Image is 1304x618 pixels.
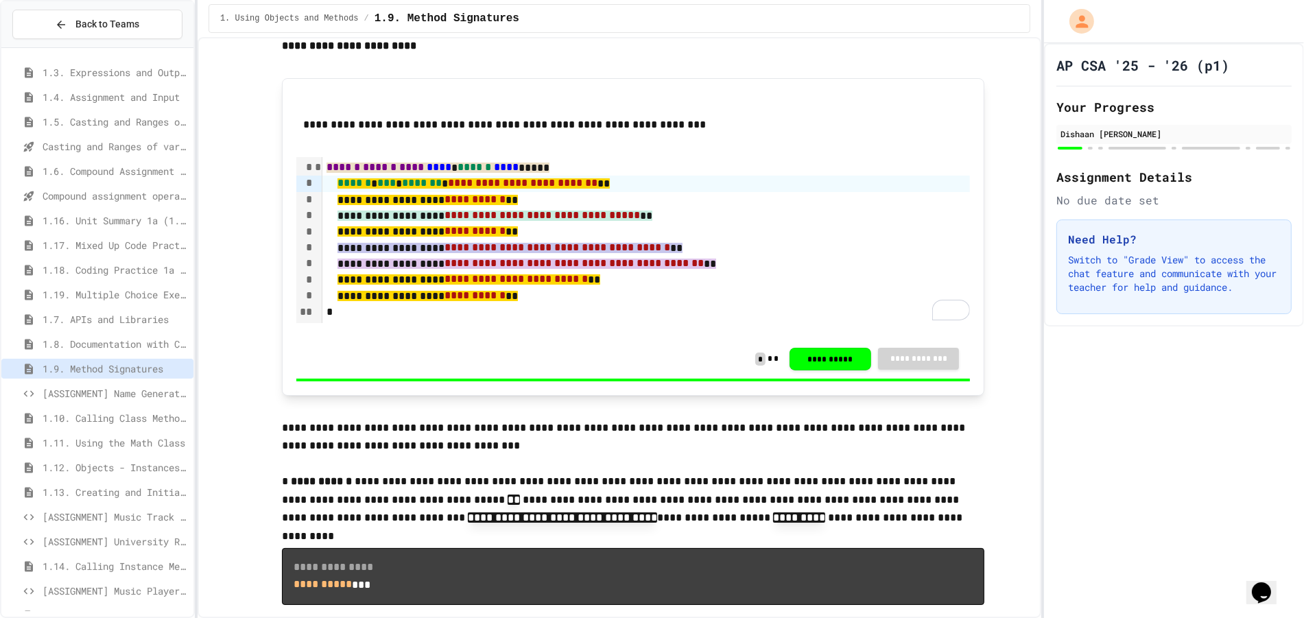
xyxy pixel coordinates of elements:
span: [ASSIGNMENT] Music Track Creator (LO4) [43,510,188,524]
h1: AP CSA '25 - '26 (p1) [1056,56,1229,75]
span: 1.9. Method Signatures [43,361,188,376]
span: 1.10. Calling Class Methods [43,411,188,425]
span: [ASSIGNMENT] Name Generator Tool (LO5) [43,386,188,401]
span: Compound assignment operators - Quiz [43,189,188,203]
span: 1.17. Mixed Up Code Practice 1.1-1.6 [43,238,188,252]
span: 1.5. Casting and Ranges of Values [43,115,188,129]
p: Switch to "Grade View" to access the chat feature and communicate with your teacher for help and ... [1068,253,1280,294]
span: 1.13. Creating and Initializing Objects: Constructors [43,485,188,499]
div: No due date set [1056,192,1292,209]
span: 1.19. Multiple Choice Exercises for Unit 1a (1.1-1.6) [43,287,188,302]
h2: Your Progress [1056,97,1292,117]
span: 1.11. Using the Math Class [43,436,188,450]
span: Casting and Ranges of variables - Quiz [43,139,188,154]
span: 1.6. Compound Assignment Operators [43,164,188,178]
span: 1.14. Calling Instance Methods [43,559,188,573]
span: 1.18. Coding Practice 1a (1.1-1.6) [43,263,188,277]
span: 1.16. Unit Summary 1a (1.1-1.6) [43,213,188,228]
span: 1.7. APIs and Libraries [43,312,188,326]
span: 1.8. Documentation with Comments and Preconditions [43,337,188,351]
span: 1. Using Objects and Methods [220,13,359,24]
span: / [364,13,369,24]
span: [ASSIGNMENT] Music Player Debugger (LO3) [43,584,188,598]
span: Back to Teams [75,17,139,32]
h3: Need Help? [1068,231,1280,248]
span: 1.3. Expressions and Output [New] [43,65,188,80]
span: [ASSIGNMENT] University Registration System (LO4) [43,534,188,549]
span: 1.4. Assignment and Input [43,90,188,104]
div: Dishaan [PERSON_NAME] [1060,128,1288,140]
div: My Account [1055,5,1098,37]
iframe: chat widget [1246,563,1290,604]
h2: Assignment Details [1056,167,1292,187]
div: To enrich screen reader interactions, please activate Accessibility in Grammarly extension settings [322,157,971,322]
span: 1.9. Method Signatures [375,10,519,27]
span: 1.12. Objects - Instances of Classes [43,460,188,475]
